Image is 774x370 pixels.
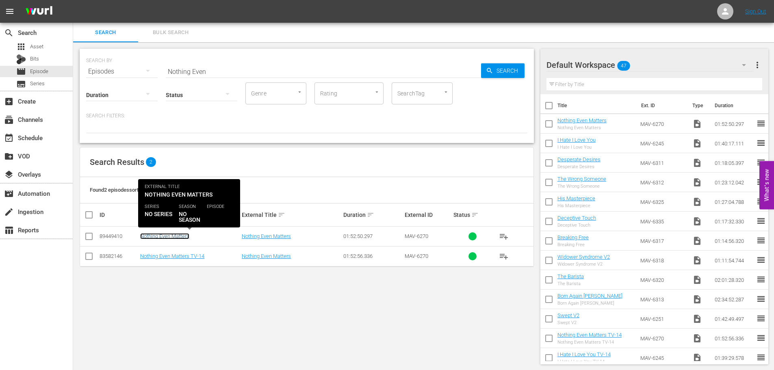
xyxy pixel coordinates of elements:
[557,117,607,123] a: Nothing Even Matters
[711,290,756,309] td: 02:34:52.287
[759,161,774,209] button: Open Feedback Widget
[90,187,176,193] span: Found 2 episodes sorted by: relevance
[557,242,589,247] div: Breaking Free
[637,114,689,134] td: MAV-6270
[557,254,610,260] a: Widower Syndrome V2
[756,236,766,245] span: reorder
[140,253,204,259] a: Nothing Even Matters TV-14
[637,192,689,212] td: MAV-6325
[242,253,291,259] a: Nothing Even Matters
[711,192,756,212] td: 01:27:04.788
[557,301,622,306] div: Born Again [PERSON_NAME]
[756,353,766,362] span: reorder
[756,275,766,284] span: reorder
[4,207,14,217] span: Ingestion
[557,145,596,150] div: I Hate I Love You
[557,312,579,318] a: Swept V2
[711,212,756,231] td: 01:17:32.330
[405,233,428,239] span: MAV-6270
[4,225,14,235] span: Reports
[637,153,689,173] td: MAV-6311
[711,153,756,173] td: 01:18:05.397
[711,134,756,153] td: 01:40:17.111
[5,6,15,16] span: menu
[557,320,579,325] div: Swept V2
[557,281,584,286] div: The Barista
[16,79,26,89] span: Series
[692,294,702,304] span: Video
[4,28,14,38] span: Search
[756,216,766,226] span: reorder
[557,184,606,189] div: The Wrong Someone
[242,233,291,239] a: Nothing Even Matters
[4,115,14,125] span: Channels
[86,60,158,83] div: Episodes
[146,157,156,167] span: 2
[756,314,766,323] span: reorder
[557,234,589,240] a: Breaking Free
[373,88,381,96] button: Open
[30,80,45,88] span: Series
[756,177,766,187] span: reorder
[756,158,766,167] span: reorder
[557,164,601,169] div: Desperate Desires
[557,340,622,345] div: Nothing Even Matters TV-14
[494,227,514,246] button: playlist_add
[711,231,756,251] td: 01:14:56.320
[692,353,702,363] span: Video
[687,94,710,117] th: Type
[100,233,138,239] div: 89449410
[711,173,756,192] td: 01:23:12.042
[557,137,596,143] a: I Hate I Love You
[4,189,14,199] span: Automation
[557,215,596,221] a: Deceptive Touch
[30,43,43,51] span: Asset
[637,134,689,153] td: MAV-6245
[636,94,688,117] th: Ext. ID
[756,294,766,304] span: reorder
[756,255,766,265] span: reorder
[242,210,341,220] div: External Title
[756,138,766,148] span: reorder
[711,251,756,270] td: 01:11:54.744
[617,57,630,74] span: 47
[711,270,756,290] td: 02:01:28.320
[499,251,509,261] span: playlist_add
[637,212,689,231] td: MAV-6335
[175,211,182,219] span: sort
[16,67,26,76] span: Episode
[557,262,610,267] div: Widower Syndrome V2
[637,251,689,270] td: MAV-6318
[343,253,402,259] div: 01:52:56.336
[756,119,766,128] span: reorder
[711,348,756,368] td: 01:39:29.578
[752,60,762,70] span: more_vert
[557,156,601,162] a: Desperate Desires
[692,236,702,246] span: Video
[557,94,636,117] th: Title
[100,253,138,259] div: 83582146
[557,125,607,130] div: Nothing Even Matters
[16,42,26,52] span: Asset
[692,177,702,187] span: Video
[143,28,198,37] span: Bulk Search
[711,309,756,329] td: 01:42:49.497
[30,67,48,76] span: Episode
[86,113,527,119] p: Search Filters:
[557,351,611,357] a: I Hate I Love You TV-14
[557,359,611,364] div: I Hate I Love You TV-14
[278,211,285,219] span: sort
[100,212,138,218] div: ID
[637,309,689,329] td: MAV-6251
[471,211,479,219] span: sort
[692,275,702,285] span: Video
[4,97,14,106] span: Create
[710,94,759,117] th: Duration
[343,233,402,239] div: 01:52:50.297
[90,157,144,167] span: Search Results
[637,173,689,192] td: MAV-6312
[557,195,595,201] a: His Masterpiece
[692,216,702,226] span: Video
[367,211,374,219] span: sort
[557,203,595,208] div: His Masterpiece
